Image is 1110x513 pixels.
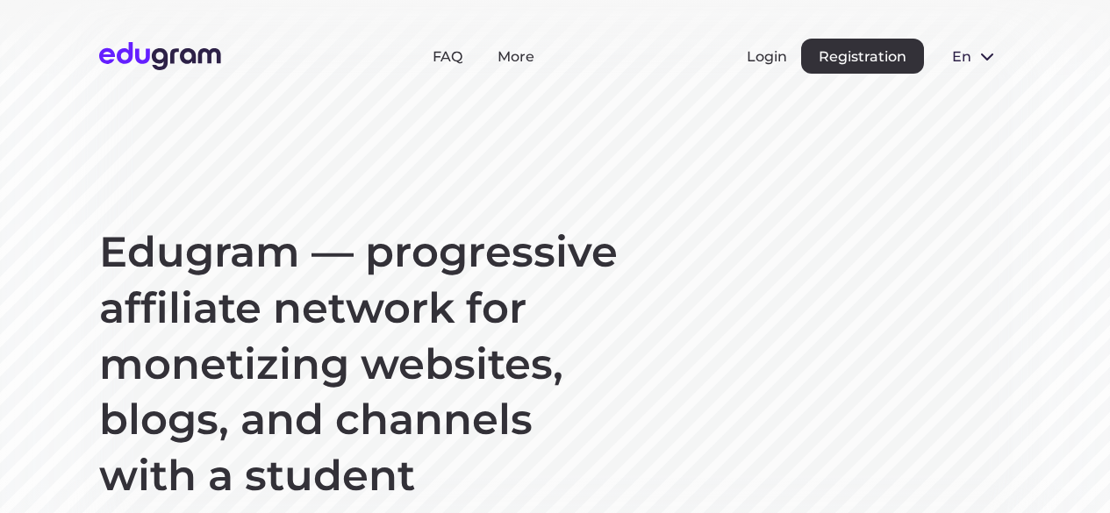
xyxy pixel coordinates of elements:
a: FAQ [433,48,462,65]
button: en [938,39,1012,74]
a: More [498,48,534,65]
img: Edugram Logo [99,42,221,70]
span: en [952,48,970,65]
button: Registration [801,39,924,74]
button: Login [747,48,787,65]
